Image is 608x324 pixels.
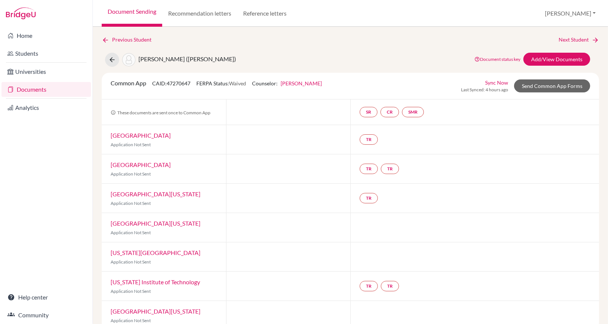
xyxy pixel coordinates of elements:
[474,56,520,62] a: Document status key
[111,79,146,86] span: Common App
[111,110,210,115] span: These documents are sent once to Common App
[381,281,399,291] a: TR
[1,308,91,323] a: Community
[111,278,200,285] a: [US_STATE] Institute of Technology
[111,259,151,265] span: Application Not Sent
[402,107,424,117] a: SMR
[111,200,151,206] span: Application Not Sent
[514,79,590,92] a: Send Common App Forms
[360,164,378,174] a: TR
[542,6,599,20] button: [PERSON_NAME]
[111,220,200,227] a: [GEOGRAPHIC_DATA][US_STATE]
[111,171,151,177] span: Application Not Sent
[559,36,599,44] a: Next Student
[196,80,246,86] span: FERPA Status:
[111,249,200,256] a: [US_STATE][GEOGRAPHIC_DATA]
[1,100,91,115] a: Analytics
[1,28,91,43] a: Home
[360,281,378,291] a: TR
[102,36,157,44] a: Previous Student
[111,132,171,139] a: [GEOGRAPHIC_DATA]
[111,318,151,323] span: Application Not Sent
[1,64,91,79] a: Universities
[360,107,377,117] a: SR
[381,164,399,174] a: TR
[360,134,378,145] a: TR
[1,290,91,305] a: Help center
[461,86,508,93] span: Last Synced: 4 hours ago
[111,288,151,294] span: Application Not Sent
[485,79,508,86] a: Sync Now
[111,190,200,197] a: [GEOGRAPHIC_DATA][US_STATE]
[111,161,171,168] a: [GEOGRAPHIC_DATA]
[111,308,200,315] a: [GEOGRAPHIC_DATA][US_STATE]
[380,107,399,117] a: CR
[1,82,91,97] a: Documents
[229,80,246,86] span: Waived
[360,193,378,203] a: TR
[138,55,236,62] span: [PERSON_NAME] ([PERSON_NAME])
[111,142,151,147] span: Application Not Sent
[523,53,590,66] a: Add/View Documents
[6,7,36,19] img: Bridge-U
[1,46,91,61] a: Students
[152,80,190,86] span: CAID: 47270647
[111,230,151,235] span: Application Not Sent
[252,80,322,86] span: Counselor:
[281,80,322,86] a: [PERSON_NAME]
